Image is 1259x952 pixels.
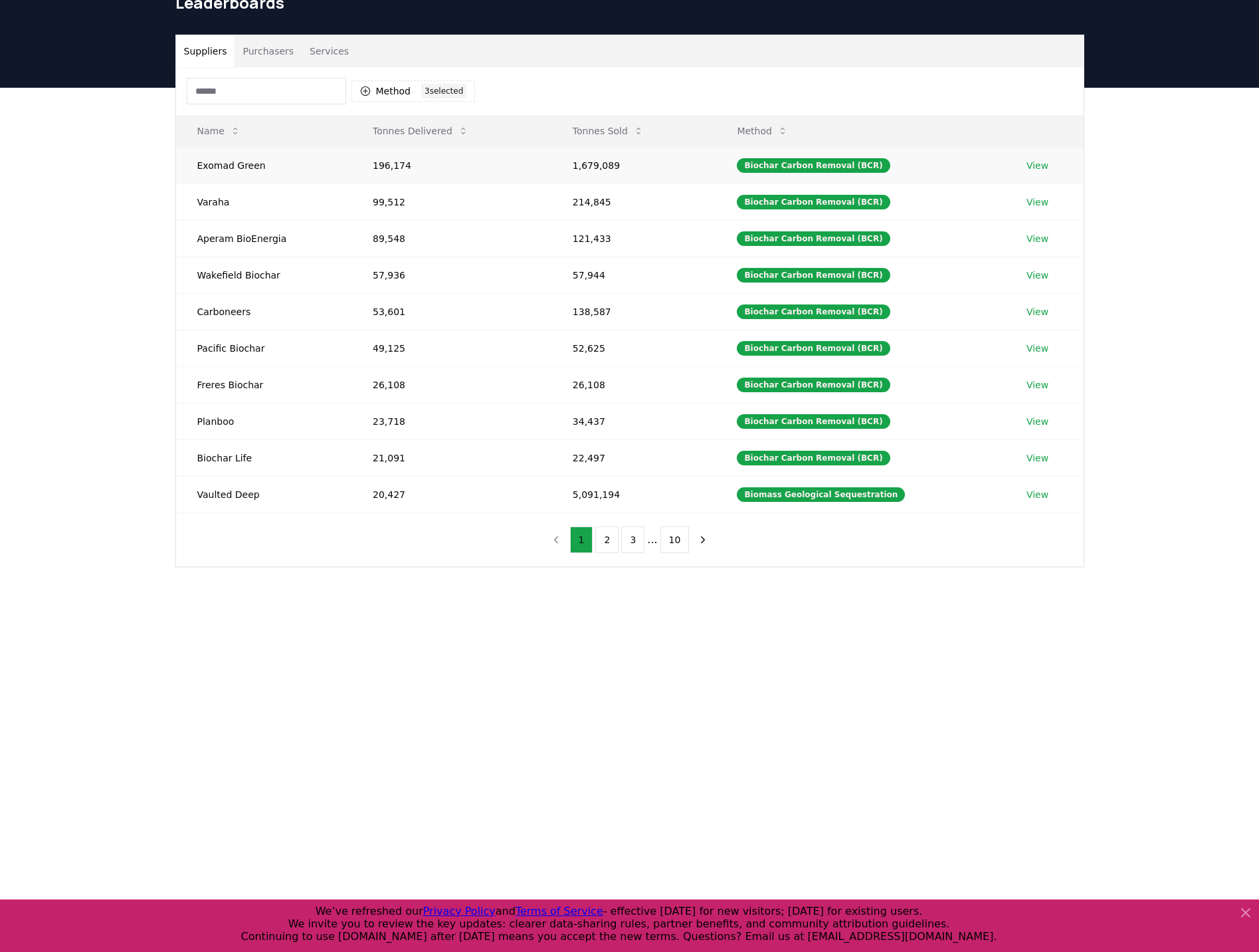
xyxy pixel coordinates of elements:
a: View [1026,305,1048,318]
div: Biochar Carbon Removal (BCR) [737,158,890,173]
td: Carboneers [176,293,351,330]
button: Name [187,118,251,144]
td: 53,601 [351,293,551,330]
td: Freres Biochar [176,366,351,403]
div: Biomass Geological Sequestration [737,487,905,502]
div: Biochar Carbon Removal (BCR) [737,378,890,392]
a: View [1026,378,1048,392]
td: 52,625 [551,330,716,366]
div: Biochar Carbon Removal (BCR) [737,341,890,356]
a: View [1026,159,1048,172]
td: 57,936 [351,257,551,293]
td: 22,497 [551,439,716,476]
td: Aperam BioEnergia [176,220,351,257]
button: 10 [660,527,690,553]
a: View [1026,451,1048,465]
td: 1,679,089 [551,147,716,183]
button: 3 [621,527,644,553]
td: Biochar Life [176,439,351,476]
button: Tonnes Sold [562,118,654,144]
div: Biochar Carbon Removal (BCR) [737,304,890,319]
div: Biochar Carbon Removal (BCR) [737,195,890,209]
td: 89,548 [351,220,551,257]
td: 121,433 [551,220,716,257]
a: View [1026,232,1048,245]
button: Method3selected [351,80,476,102]
td: 214,845 [551,183,716,220]
div: Biochar Carbon Removal (BCR) [737,414,890,429]
li: ... [647,532,657,548]
td: 34,437 [551,403,716,439]
div: Biochar Carbon Removal (BCR) [737,231,890,246]
button: next page [692,527,714,553]
button: Services [302,35,357,67]
td: 5,091,194 [551,476,716,513]
a: View [1026,195,1048,209]
div: 3 selected [421,84,466,98]
div: Biochar Carbon Removal (BCR) [737,451,890,465]
button: Method [726,118,799,144]
td: 26,108 [551,366,716,403]
a: View [1026,269,1048,282]
td: 26,108 [351,366,551,403]
td: 20,427 [351,476,551,513]
a: View [1026,342,1048,355]
td: Planboo [176,403,351,439]
td: 196,174 [351,147,551,183]
a: View [1026,488,1048,501]
button: Suppliers [176,35,235,67]
td: 23,718 [351,403,551,439]
td: 99,512 [351,183,551,220]
td: 138,587 [551,293,716,330]
button: 1 [570,527,593,553]
td: 49,125 [351,330,551,366]
td: 21,091 [351,439,551,476]
button: 2 [595,527,619,553]
button: Tonnes Delivered [362,118,479,144]
button: Purchasers [235,35,302,67]
div: Biochar Carbon Removal (BCR) [737,268,890,283]
td: Exomad Green [176,147,351,183]
td: Wakefield Biochar [176,257,351,293]
td: 57,944 [551,257,716,293]
td: Vaulted Deep [176,476,351,513]
a: View [1026,415,1048,428]
td: Pacific Biochar [176,330,351,366]
td: Varaha [176,183,351,220]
